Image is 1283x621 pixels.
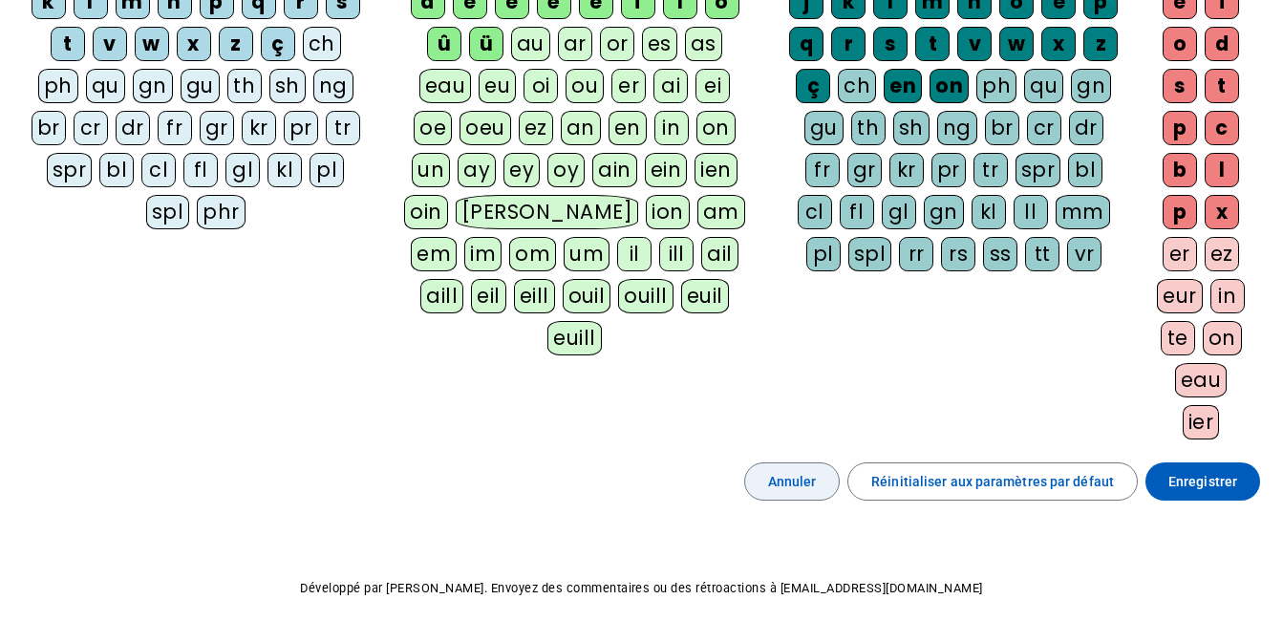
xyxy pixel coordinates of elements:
div: gn [924,195,964,229]
div: ez [1205,237,1239,271]
div: ion [646,195,690,229]
span: Annuler [768,470,817,493]
span: Réinitialiser aux paramètres par défaut [871,470,1114,493]
div: th [227,69,262,103]
div: cr [74,111,108,145]
div: bl [99,153,134,187]
div: tr [326,111,360,145]
span: Enregistrer [1168,470,1237,493]
div: cl [141,153,176,187]
div: eau [1175,363,1228,397]
div: as [685,27,722,61]
div: rr [899,237,933,271]
div: x [1041,27,1076,61]
div: ail [701,237,738,271]
div: gu [181,69,220,103]
div: sh [269,69,306,103]
div: gr [847,153,882,187]
div: bl [1068,153,1102,187]
div: oy [547,153,585,187]
div: on [696,111,736,145]
div: ouill [618,279,673,313]
div: eur [1157,279,1203,313]
div: br [985,111,1019,145]
div: s [1163,69,1197,103]
div: ez [519,111,553,145]
div: tr [973,153,1008,187]
div: on [930,69,969,103]
div: ai [653,69,688,103]
div: ç [796,69,830,103]
div: ss [983,237,1017,271]
div: gl [882,195,916,229]
div: gu [804,111,844,145]
div: un [412,153,450,187]
button: Réinitialiser aux paramètres par défaut [847,462,1138,501]
button: Annuler [744,462,841,501]
div: mm [1056,195,1110,229]
div: c [1205,111,1239,145]
div: spr [1016,153,1061,187]
div: im [464,237,502,271]
div: l [1205,153,1239,187]
div: ier [1183,405,1220,439]
div: v [93,27,127,61]
div: kl [972,195,1006,229]
div: er [611,69,646,103]
div: ay [458,153,496,187]
div: o [1163,27,1197,61]
div: pl [806,237,841,271]
div: eu [479,69,516,103]
div: sh [893,111,930,145]
div: qu [86,69,125,103]
div: cl [798,195,832,229]
div: b [1163,153,1197,187]
div: vr [1067,237,1101,271]
div: um [564,237,609,271]
div: om [509,237,556,271]
div: x [1205,195,1239,229]
div: ei [695,69,730,103]
div: ein [645,153,688,187]
div: euil [681,279,729,313]
div: ou [566,69,604,103]
div: fr [158,111,192,145]
div: p [1163,195,1197,229]
div: eau [419,69,472,103]
div: qu [1024,69,1063,103]
div: euill [547,321,601,355]
div: ey [503,153,540,187]
div: ng [313,69,353,103]
div: q [789,27,823,61]
div: en [884,69,922,103]
div: fl [840,195,874,229]
div: ph [38,69,78,103]
div: pr [284,111,318,145]
div: ph [976,69,1016,103]
div: th [851,111,886,145]
div: ain [592,153,637,187]
div: tt [1025,237,1059,271]
div: in [654,111,689,145]
div: cr [1027,111,1061,145]
div: in [1210,279,1245,313]
div: fr [805,153,840,187]
div: ien [695,153,738,187]
div: t [1205,69,1239,103]
div: w [135,27,169,61]
div: es [642,27,677,61]
div: s [873,27,908,61]
div: phr [197,195,246,229]
div: pl [310,153,344,187]
div: er [1163,237,1197,271]
div: dr [116,111,150,145]
div: û [427,27,461,61]
div: gn [133,69,173,103]
div: kr [889,153,924,187]
div: am [697,195,745,229]
div: oe [414,111,452,145]
div: ng [937,111,977,145]
div: ç [261,27,295,61]
div: ll [1014,195,1048,229]
div: kr [242,111,276,145]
